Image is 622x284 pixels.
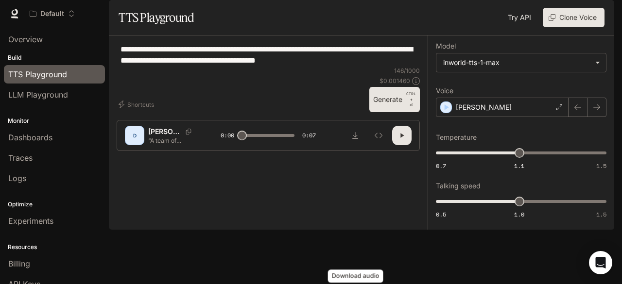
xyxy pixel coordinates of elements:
[40,10,64,18] p: Default
[436,53,606,72] div: inworld-tts-1-max
[328,269,383,283] div: Download audio
[346,126,365,145] button: Download audio
[436,210,446,218] span: 0.5
[543,8,605,27] button: Clone Voice
[589,251,612,274] div: Open Intercom Messenger
[514,162,524,170] span: 1.1
[436,183,481,189] p: Talking speed
[596,210,606,218] span: 1.5
[406,91,416,108] p: ⏎
[25,4,79,23] button: Open workspace menu
[456,102,512,112] p: [PERSON_NAME]
[436,134,477,141] p: Temperature
[514,210,524,218] span: 1.0
[406,91,416,102] p: CTRL +
[221,131,234,140] span: 0:00
[148,127,182,136] p: [PERSON_NAME]
[369,87,420,112] button: GenerateCTRL +⏎
[148,136,197,145] p: “A team of researchers unearths a sealed chamber deep beneath the Sahara. Inside, they find an ar...
[436,43,456,50] p: Model
[504,8,535,27] a: Try API
[119,8,194,27] h1: TTS Playground
[117,97,158,112] button: Shortcuts
[394,67,420,75] p: 146 / 1000
[182,129,195,134] button: Copy Voice ID
[596,162,606,170] span: 1.5
[436,162,446,170] span: 0.7
[302,131,316,140] span: 0:07
[443,58,590,67] div: inworld-tts-1-max
[127,128,142,143] div: D
[380,77,410,85] p: $ 0.001460
[369,126,388,145] button: Inspect
[436,87,453,94] p: Voice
